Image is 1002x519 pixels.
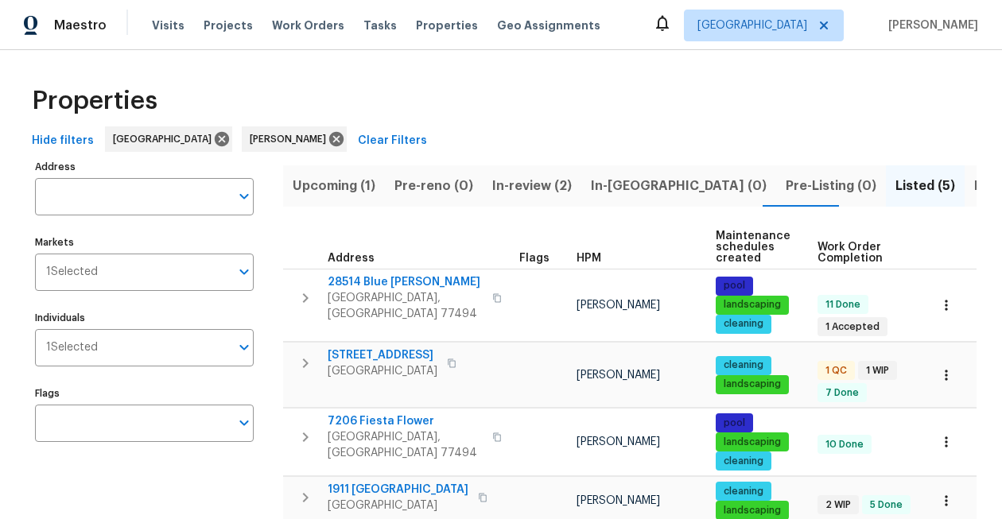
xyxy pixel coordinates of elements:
span: landscaping [717,298,787,312]
span: [PERSON_NAME] [577,436,660,447]
span: Maintenance schedules created [716,230,790,264]
span: [PERSON_NAME] [577,300,660,311]
span: Projects [204,17,253,33]
span: 1 Accepted [819,320,886,334]
span: 10 Done [819,438,870,451]
span: [PERSON_NAME] [250,131,332,147]
span: Pre-Listing (0) [786,175,876,197]
span: 5 Done [864,498,909,512]
span: 1 Selected [46,341,98,354]
div: [PERSON_NAME] [242,126,347,152]
span: In-review (2) [492,175,572,197]
span: 7206 Fiesta Flower [328,413,483,429]
span: Visits [152,17,184,33]
span: [GEOGRAPHIC_DATA] [113,131,218,147]
span: landscaping [717,504,787,517]
span: Upcoming (1) [293,175,375,197]
span: pool [717,416,751,430]
span: Address [328,253,375,264]
span: Maestro [54,17,107,33]
label: Address [35,162,254,172]
span: Flags [519,253,550,264]
span: Work Orders [272,17,344,33]
span: cleaning [717,455,770,468]
span: 2 WIP [819,498,857,512]
span: HPM [577,253,601,264]
span: 11 Done [819,298,867,312]
span: cleaning [717,358,770,372]
span: [GEOGRAPHIC_DATA] [697,17,807,33]
span: landscaping [717,378,787,391]
span: Pre-reno (0) [394,175,473,197]
button: Hide filters [25,126,100,156]
span: Geo Assignments [497,17,600,33]
span: Properties [416,17,478,33]
span: cleaning [717,317,770,331]
button: Open [233,336,255,358]
span: [PERSON_NAME] [577,495,660,506]
span: [PERSON_NAME] [882,17,978,33]
span: [STREET_ADDRESS] [328,347,437,363]
span: 1 QC [819,364,853,378]
span: Listed (5) [895,175,955,197]
span: 7 Done [819,386,865,400]
button: Open [233,185,255,207]
span: Work Order Completion [818,242,918,264]
span: [GEOGRAPHIC_DATA] [328,363,437,379]
button: Clear Filters [351,126,433,156]
span: [PERSON_NAME] [577,370,660,381]
span: Hide filters [32,131,94,151]
span: Clear Filters [358,131,427,151]
span: 1911 [GEOGRAPHIC_DATA] [328,482,468,498]
button: Open [233,412,255,434]
label: Markets [35,238,254,247]
button: Open [233,261,255,283]
span: Tasks [363,20,397,31]
div: [GEOGRAPHIC_DATA] [105,126,232,152]
span: [GEOGRAPHIC_DATA], [GEOGRAPHIC_DATA] 77494 [328,290,483,322]
span: In-[GEOGRAPHIC_DATA] (0) [591,175,767,197]
span: [GEOGRAPHIC_DATA] [328,498,468,513]
label: Individuals [35,313,254,323]
span: Properties [32,93,157,109]
span: cleaning [717,485,770,498]
label: Flags [35,389,254,398]
span: 1 WIP [860,364,895,378]
span: 28514 Blue [PERSON_NAME] [328,274,483,290]
span: landscaping [717,436,787,449]
span: [GEOGRAPHIC_DATA], [GEOGRAPHIC_DATA] 77494 [328,429,483,461]
span: 1 Selected [46,265,98,279]
span: pool [717,279,751,292]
